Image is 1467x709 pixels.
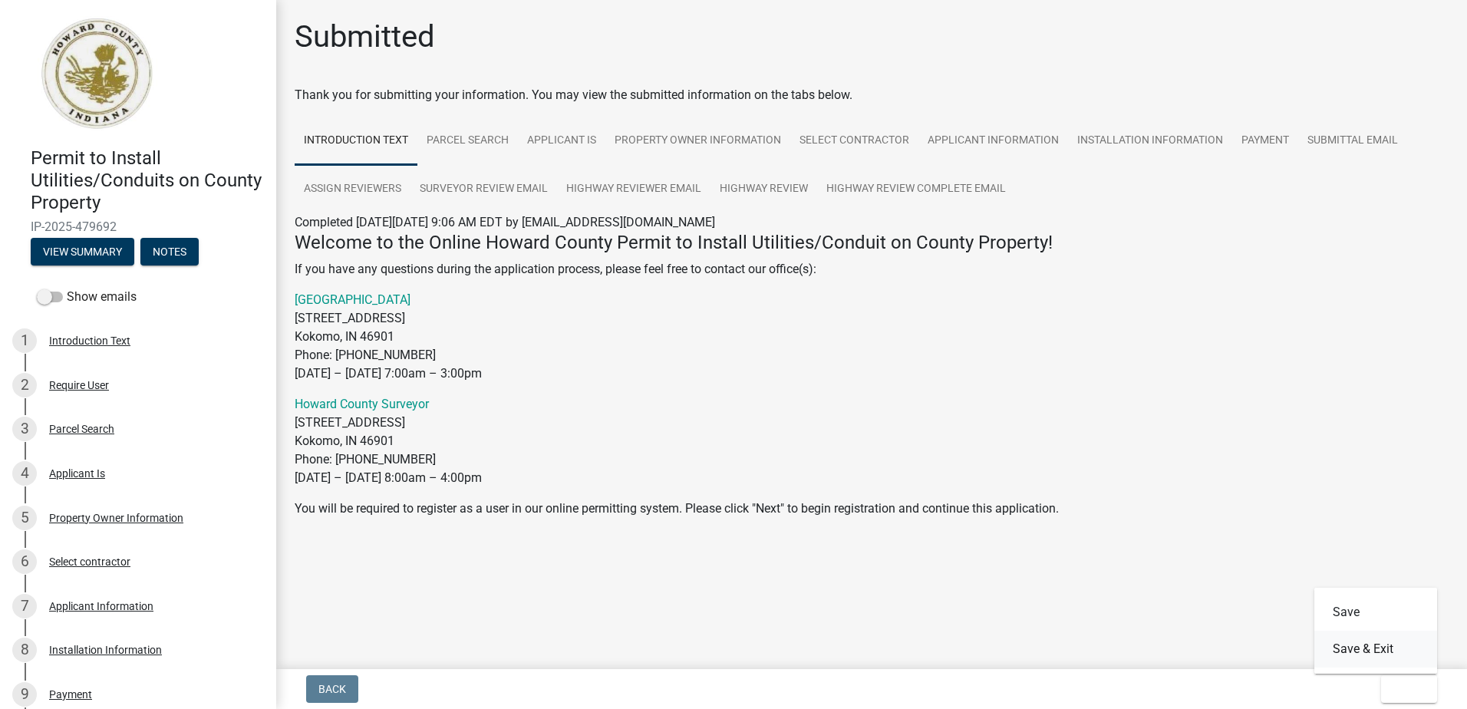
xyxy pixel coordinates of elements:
[49,424,114,434] div: Parcel Search
[12,594,37,618] div: 7
[49,513,183,523] div: Property Owner Information
[557,165,710,214] a: Highway Reviewer Email
[31,147,264,213] h4: Permit to Install Utilities/Conduits on County Property
[12,682,37,707] div: 9
[295,500,1449,518] p: You will be required to register as a user in our online permitting system. Please click "Next" t...
[49,689,92,700] div: Payment
[295,291,1449,383] p: [STREET_ADDRESS] Kokomo, IN 46901 Phone: [PHONE_NUMBER] [DATE] – [DATE] 7:00am – 3:00pm
[295,232,1449,254] h4: Welcome to the Online Howard County Permit to Install Utilities/Conduit on County Property!
[605,117,790,166] a: Property Owner Information
[295,395,1449,487] p: [STREET_ADDRESS] Kokomo, IN 46901 Phone: [PHONE_NUMBER] [DATE] – [DATE] 8:00am – 4:00pm
[12,461,37,486] div: 4
[295,165,410,214] a: Assign Reviewers
[12,328,37,353] div: 1
[1314,594,1437,631] button: Save
[12,373,37,397] div: 2
[49,645,162,655] div: Installation Information
[318,683,346,695] span: Back
[295,215,715,229] span: Completed [DATE][DATE] 9:06 AM EDT by [EMAIL_ADDRESS][DOMAIN_NAME]
[790,117,918,166] a: Select contractor
[31,247,134,259] wm-modal-confirm: Summary
[12,638,37,662] div: 8
[410,165,557,214] a: Surveyor Review Email
[49,468,105,479] div: Applicant Is
[31,219,246,234] span: IP-2025-479692
[49,556,130,567] div: Select contractor
[12,417,37,441] div: 3
[1232,117,1298,166] a: Payment
[49,601,153,612] div: Applicant Information
[295,397,429,411] a: Howard County Surveyor
[295,260,1449,279] p: If you have any questions during the application process, please feel free to contact our office(s):
[918,117,1068,166] a: Applicant Information
[49,335,130,346] div: Introduction Text
[12,549,37,574] div: 6
[140,247,199,259] wm-modal-confirm: Notes
[140,238,199,265] button: Notes
[710,165,817,214] a: Highway Review
[37,288,137,306] label: Show emails
[31,238,134,265] button: View Summary
[518,117,605,166] a: Applicant Is
[1314,588,1437,674] div: Exit
[1298,117,1407,166] a: Submittal Email
[49,380,109,391] div: Require User
[306,675,358,703] button: Back
[31,16,162,131] img: Howard County, Indiana
[295,292,410,307] a: [GEOGRAPHIC_DATA]
[1068,117,1232,166] a: Installation Information
[295,18,435,55] h1: Submitted
[1393,683,1416,695] span: Exit
[817,165,1015,214] a: Highway Review Complete Email
[1381,675,1437,703] button: Exit
[417,117,518,166] a: Parcel Search
[12,506,37,530] div: 5
[1314,631,1437,668] button: Save & Exit
[295,86,1449,104] div: Thank you for submitting your information. You may view the submitted information on the tabs below.
[295,117,417,166] a: Introduction Text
